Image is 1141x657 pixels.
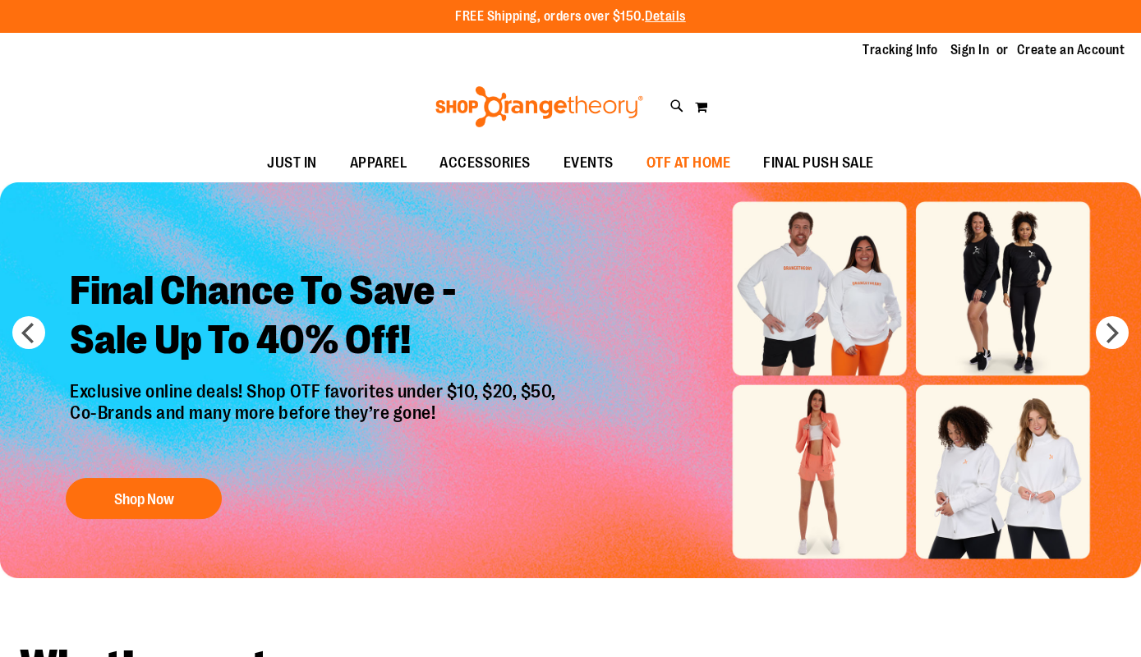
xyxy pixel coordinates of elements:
[863,41,938,59] a: Tracking Info
[547,145,630,182] a: EVENTS
[646,145,731,181] span: OTF AT HOME
[334,145,424,182] a: APPAREL
[439,145,531,181] span: ACCESSORIES
[58,254,573,527] a: Final Chance To Save -Sale Up To 40% Off! Exclusive online deals! Shop OTF favorites under $10, $...
[58,254,573,381] h2: Final Chance To Save - Sale Up To 40% Off!
[423,145,547,182] a: ACCESSORIES
[564,145,614,181] span: EVENTS
[645,9,686,24] a: Details
[455,7,686,26] p: FREE Shipping, orders over $150.
[251,145,334,182] a: JUST IN
[12,316,45,349] button: prev
[433,86,646,127] img: Shop Orangetheory
[58,381,573,462] p: Exclusive online deals! Shop OTF favorites under $10, $20, $50, Co-Brands and many more before th...
[267,145,317,181] span: JUST IN
[66,478,222,519] button: Shop Now
[763,145,874,181] span: FINAL PUSH SALE
[1096,316,1129,349] button: next
[1017,41,1125,59] a: Create an Account
[747,145,890,182] a: FINAL PUSH SALE
[950,41,990,59] a: Sign In
[630,145,748,182] a: OTF AT HOME
[350,145,407,181] span: APPAREL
